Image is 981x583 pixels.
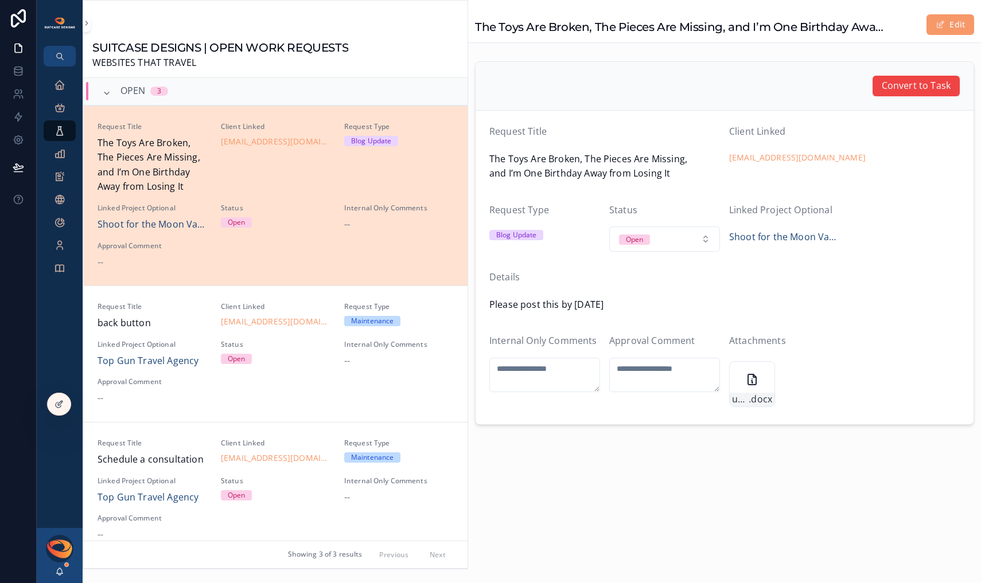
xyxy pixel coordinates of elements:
div: Maintenance [351,452,394,463]
span: Convert to Task [882,79,951,93]
a: [EMAIL_ADDRESS][DOMAIN_NAME] [221,136,330,147]
span: -- [344,354,350,369]
a: Shoot for the Moon Vacations [98,217,207,232]
span: Client Linked [221,302,330,311]
button: Select Button [609,226,720,252]
span: Client Linked [221,122,330,131]
span: Approval Comment [609,334,695,347]
span: Linked Project Optional [98,340,207,349]
a: Request TitleSchedule a consultationClient Linked[EMAIL_ADDRESS][DOMAIN_NAME]Request TypeMaintena... [84,422,468,558]
div: Open [228,217,245,228]
span: updated-The-Toys-Are-Broken,-The-Pieces-Are-Missing,-and-I’m-One-Birthday-Away-from-Losing-It [732,392,749,407]
span: Approval Comment [98,514,207,523]
span: Request Type [344,302,454,311]
span: Attachments [729,334,786,347]
img: App logo [44,17,76,29]
span: Request Title [98,439,207,448]
span: Status [221,204,330,213]
span: OPEN [120,84,146,99]
span: The Toys Are Broken, The Pieces Are Missing, and I’m One Birthday Away from Losing It [98,136,207,194]
span: Internal Only Comments [344,476,454,486]
span: Client Linked [729,125,785,138]
a: Request Titleback buttonClient Linked[EMAIL_ADDRESS][DOMAIN_NAME]Request TypeMaintenanceLinked Pr... [84,285,468,422]
span: Showing 3 of 3 results [288,550,363,559]
h1: SUITCASE DESIGNS | OPEN WORK REQUESTS [92,40,348,56]
span: -- [98,391,103,406]
div: Open [228,354,245,364]
span: The Toys Are Broken, The Pieces Are Missing, and I’m One Birthday Away from Losing It [489,152,720,181]
span: Internal Only Comments [344,204,454,213]
a: [EMAIL_ADDRESS][DOMAIN_NAME] [729,152,866,163]
span: Status [221,340,330,349]
span: Please post this by [DATE] [489,298,960,312]
span: Request Title [98,302,207,311]
a: Shoot for the Moon Vacations [729,230,840,245]
a: Top Gun Travel Agency [98,354,198,369]
span: Internal Only Comments [344,340,454,349]
div: Maintenance [351,316,394,326]
span: Request Type [344,439,454,448]
span: back button [98,316,207,331]
div: Open [626,234,643,245]
span: -- [344,490,350,505]
div: Blog Update [496,230,536,240]
a: Top Gun Travel Agency [98,490,198,505]
span: Details [489,271,520,283]
span: Linked Project Optional [729,204,832,216]
span: Request Type [489,204,549,216]
button: Convert to Task [873,76,960,96]
div: Open [228,490,245,500]
span: Request Title [489,125,547,138]
span: Internal Only Comments [489,334,597,347]
span: Status [609,204,637,216]
a: Request TitleThe Toys Are Broken, The Pieces Are Missing, and I’m One Birthday Away from Losing I... [84,105,468,286]
span: Schedule a consultation [98,452,207,467]
span: Approval Comment [98,241,207,251]
a: [EMAIL_ADDRESS][DOMAIN_NAME] [221,316,330,327]
span: Request Type [344,122,454,131]
button: Edit [926,14,974,35]
span: -- [98,527,103,542]
div: Blog Update [351,136,391,146]
a: [EMAIL_ADDRESS][DOMAIN_NAME] [221,452,330,464]
h1: The Toys Are Broken, The Pieces Are Missing, and I’m One Birthday Away from Losing It [475,19,888,35]
span: Client Linked [221,439,330,448]
span: WEBSITES THAT TRAVEL [92,56,348,71]
div: scrollable content [37,66,83,294]
span: -- [344,217,350,232]
span: Request Title [98,122,207,131]
span: Linked Project Optional [98,204,207,213]
span: .docx [749,392,772,407]
span: Status [221,476,330,486]
span: Linked Project Optional [98,476,207,486]
span: Approval Comment [98,377,207,386]
div: 3 [157,87,161,96]
span: -- [98,255,103,270]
